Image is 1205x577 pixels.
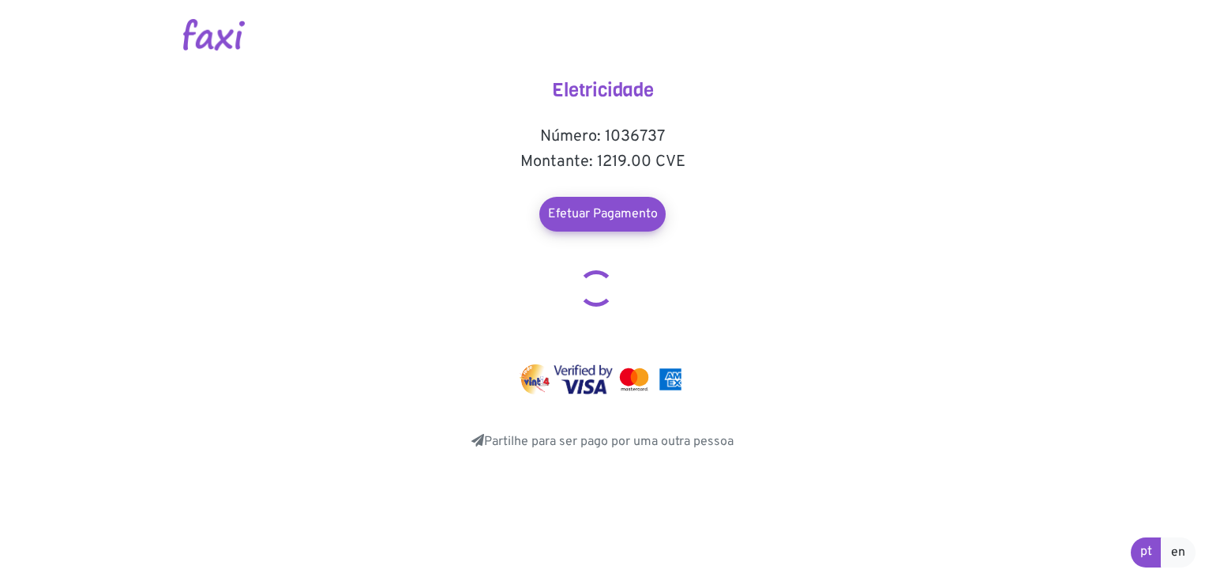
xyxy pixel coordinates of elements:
[445,79,760,102] h4: Eletricidade
[616,364,652,394] img: mastercard
[520,364,551,394] img: vinti4
[539,197,666,232] a: Efetuar Pagamento
[655,364,685,394] img: mastercard
[445,153,760,172] h5: Montante: 1219.00 CVE
[554,364,613,394] img: visa
[471,434,734,450] a: Partilhe para ser pago por uma outra pessoa
[445,127,760,146] h5: Número: 1036737
[1161,537,1196,568] a: en
[1131,537,1162,568] a: pt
